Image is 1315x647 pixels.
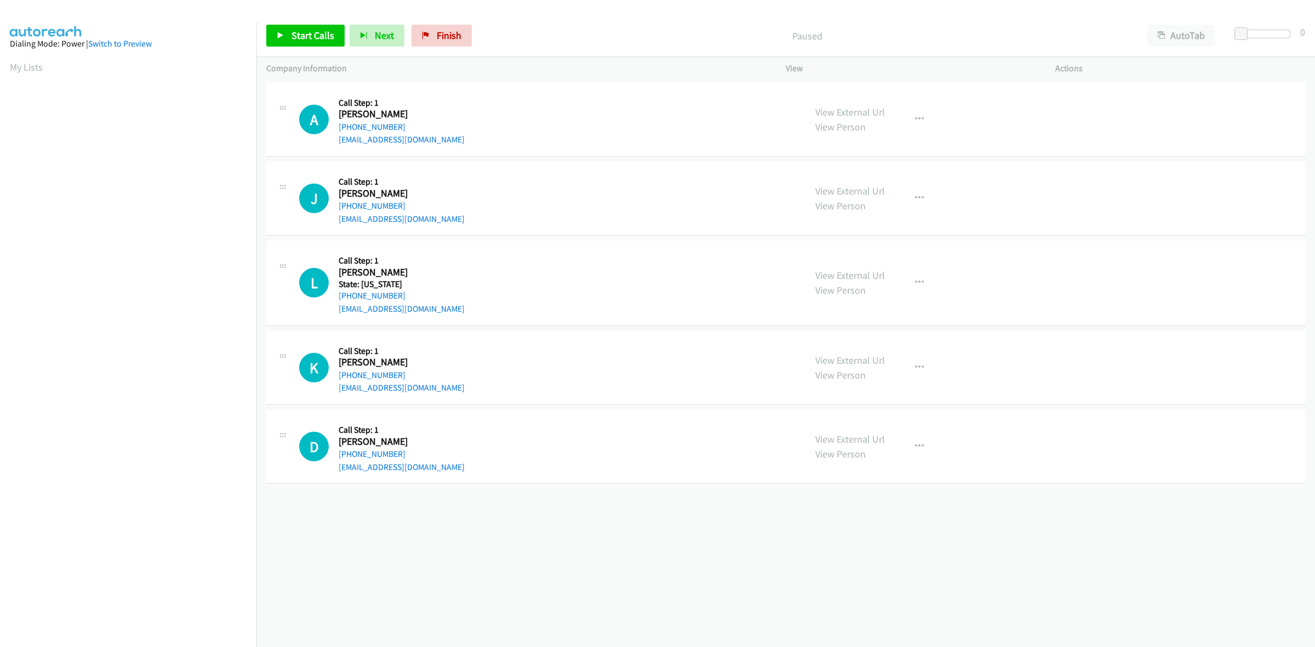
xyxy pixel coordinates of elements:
p: Paused [487,28,1128,43]
div: The call is yet to be attempted [299,105,329,134]
a: Finish [411,25,472,47]
div: Delay between calls (in seconds) [1240,30,1290,38]
span: Next [375,29,394,42]
button: AutoTab [1147,25,1215,47]
div: Dialing Mode: Power | [10,37,247,50]
span: Finish [437,29,461,42]
a: View External Url [815,106,885,118]
iframe: Dialpad [10,84,256,605]
a: View Person [815,121,866,133]
a: View Person [815,284,866,296]
h1: J [299,184,329,213]
a: My Lists [10,61,43,73]
a: View Person [815,199,866,212]
a: [PHONE_NUMBER] [339,290,405,301]
div: The call is yet to be attempted [299,432,329,461]
a: View External Url [815,269,885,282]
a: [EMAIL_ADDRESS][DOMAIN_NAME] [339,214,465,224]
p: View [786,62,1036,75]
h2: [PERSON_NAME] [339,266,435,279]
h5: State: [US_STATE] [339,279,465,290]
a: [PHONE_NUMBER] [339,449,405,459]
span: Start Calls [291,29,334,42]
a: View External Url [815,185,885,197]
a: View Person [815,448,866,460]
h1: L [299,268,329,297]
h5: Call Step: 1 [339,176,465,187]
h1: D [299,432,329,461]
div: The call is yet to be attempted [299,184,329,213]
a: [EMAIL_ADDRESS][DOMAIN_NAME] [339,462,465,472]
p: Actions [1055,62,1305,75]
h5: Call Step: 1 [339,425,465,436]
div: The call is yet to be attempted [299,268,329,297]
button: Next [350,25,404,47]
a: View External Url [815,433,885,445]
h2: [PERSON_NAME] [339,108,435,121]
a: View External Url [815,354,885,367]
h2: [PERSON_NAME] [339,356,435,369]
h5: Call Step: 1 [339,98,465,108]
a: View Person [815,369,866,381]
a: [EMAIL_ADDRESS][DOMAIN_NAME] [339,304,465,314]
h2: [PERSON_NAME] [339,187,435,200]
a: [EMAIL_ADDRESS][DOMAIN_NAME] [339,134,465,145]
a: [PHONE_NUMBER] [339,201,405,211]
a: Start Calls [266,25,345,47]
p: Company Information [266,62,766,75]
h5: Call Step: 1 [339,255,465,266]
h1: A [299,105,329,134]
a: Switch to Preview [88,38,152,49]
h2: [PERSON_NAME] [339,436,435,448]
a: [PHONE_NUMBER] [339,370,405,380]
h1: K [299,353,329,382]
a: [PHONE_NUMBER] [339,122,405,132]
a: [EMAIL_ADDRESS][DOMAIN_NAME] [339,382,465,393]
h5: Call Step: 1 [339,346,465,357]
div: The call is yet to be attempted [299,353,329,382]
div: 0 [1300,25,1305,39]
